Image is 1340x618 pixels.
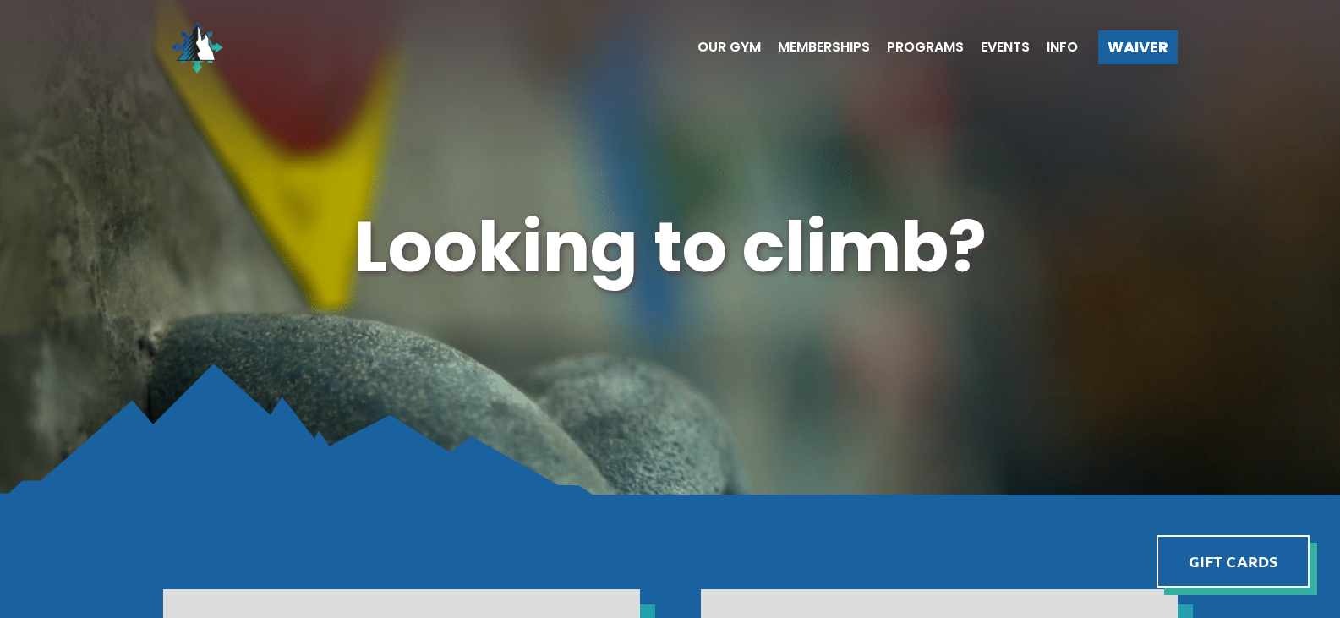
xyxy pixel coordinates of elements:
a: Our Gym [681,41,761,54]
a: Memberships [761,41,870,54]
h1: Looking to climb? [163,198,1178,297]
span: Info [1047,41,1078,54]
span: Events [981,41,1030,54]
a: Programs [870,41,964,54]
a: Events [964,41,1030,54]
a: Info [1030,41,1078,54]
span: Our Gym [697,41,761,54]
span: Memberships [778,41,870,54]
img: North Wall Logo [163,14,231,81]
span: Programs [887,41,964,54]
a: Waiver [1098,30,1178,64]
span: Waiver [1108,40,1168,55]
